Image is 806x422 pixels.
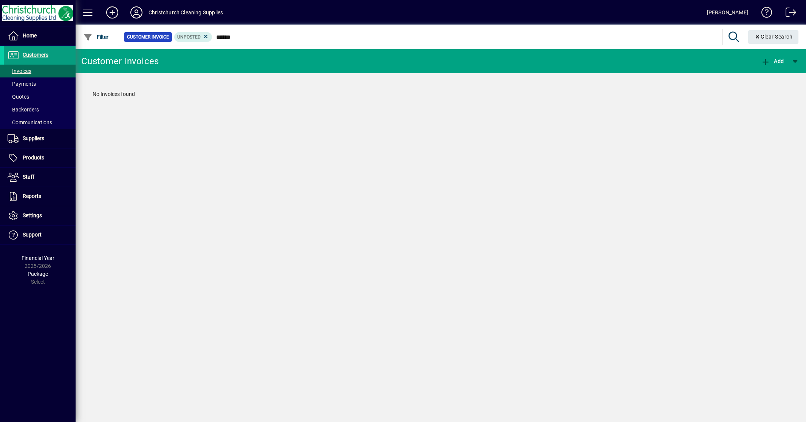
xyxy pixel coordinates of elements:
[4,116,76,129] a: Communications
[23,52,48,58] span: Customers
[23,193,41,199] span: Reports
[84,34,109,40] span: Filter
[748,30,799,44] button: Clear
[754,34,793,40] span: Clear Search
[8,68,31,74] span: Invoices
[4,226,76,244] a: Support
[4,206,76,225] a: Settings
[759,54,786,68] button: Add
[761,58,784,64] span: Add
[28,271,48,277] span: Package
[174,32,212,42] mat-chip: Customer Invoice Status: Unposted
[23,135,44,141] span: Suppliers
[23,32,37,39] span: Home
[4,65,76,77] a: Invoices
[4,77,76,90] a: Payments
[4,26,76,45] a: Home
[127,33,169,41] span: Customer Invoice
[756,2,772,26] a: Knowledge Base
[23,174,34,180] span: Staff
[81,55,159,67] div: Customer Invoices
[4,129,76,148] a: Suppliers
[23,232,42,238] span: Support
[124,6,149,19] button: Profile
[707,6,748,19] div: [PERSON_NAME]
[177,34,201,40] span: Unposted
[23,212,42,218] span: Settings
[8,81,36,87] span: Payments
[8,94,29,100] span: Quotes
[4,148,76,167] a: Products
[4,103,76,116] a: Backorders
[4,90,76,103] a: Quotes
[22,255,54,261] span: Financial Year
[8,119,52,125] span: Communications
[4,168,76,187] a: Staff
[8,107,39,113] span: Backorders
[149,6,223,19] div: Christchurch Cleaning Supplies
[780,2,797,26] a: Logout
[23,155,44,161] span: Products
[82,30,111,44] button: Filter
[4,187,76,206] a: Reports
[100,6,124,19] button: Add
[85,83,797,106] div: No Invoices found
